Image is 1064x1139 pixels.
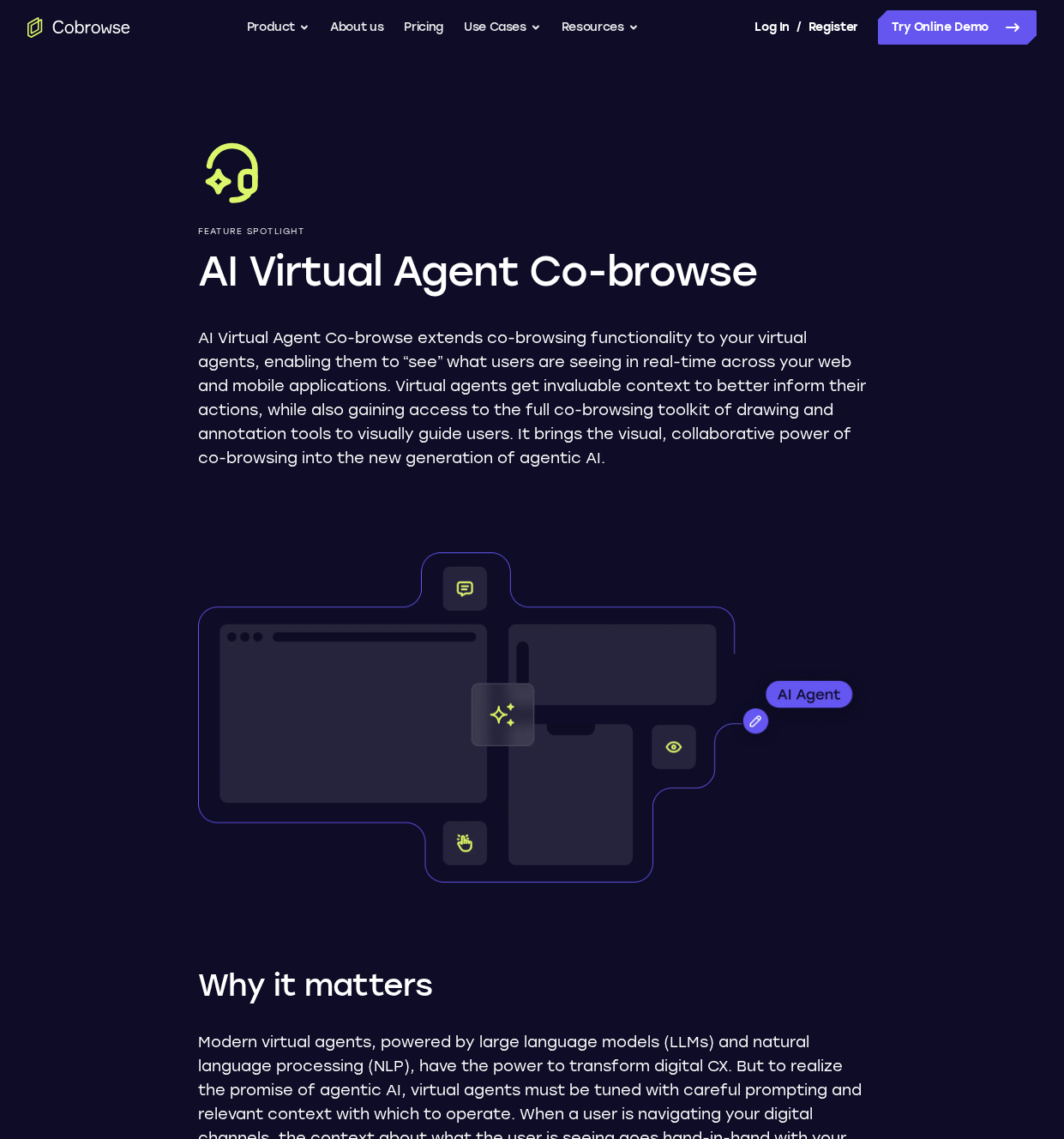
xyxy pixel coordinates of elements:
[796,17,802,38] span: /
[562,10,639,45] button: Resources
[878,10,1037,45] a: Try Online Demo
[464,10,541,45] button: Use Cases
[198,226,867,237] p: Feature Spotlight
[247,10,310,45] button: Product
[809,10,858,45] a: Register
[27,17,130,38] a: Go to the home page
[404,10,443,45] a: Pricing
[330,10,383,45] a: About us
[198,244,867,298] h1: AI Virtual Agent Co-browse
[198,326,867,470] p: AI Virtual Agent Co-browse extends co-browsing functionality to your virtual agents, enabling the...
[754,10,789,45] a: Log In
[198,137,267,206] img: AI Virtual Agent Co-browse
[198,552,867,883] img: Window wireframes with cobrowse components
[198,965,867,1006] h2: Why it matters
